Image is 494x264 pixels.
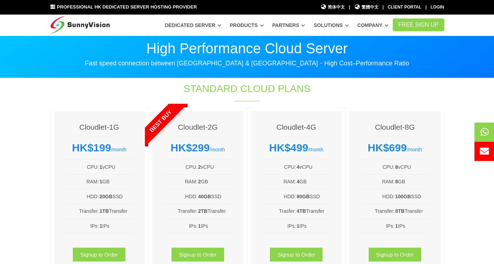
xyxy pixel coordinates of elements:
[270,248,322,262] a: Signup to Order
[262,163,297,171] td: CPU:
[65,141,134,154] div: /month
[99,207,134,215] td: Transfer
[262,141,331,154] div: /month
[170,142,210,153] strong: HK$299
[360,207,395,215] td: Transfer:
[99,223,102,229] b: 1
[65,122,134,132] h4: Cloudlet-1G
[360,222,395,230] td: IPs:
[357,19,389,32] a: Company
[65,207,99,215] td: Transfer:
[297,179,299,184] b: 4
[360,163,395,171] td: CPU:
[369,248,421,262] a: Signup to Order
[395,179,398,184] b: 8
[360,122,430,132] h4: Cloudlet-8G
[65,192,99,201] td: HDD:
[99,222,134,230] td: IPs
[296,163,331,171] td: vCPU
[198,177,233,186] td: GB
[297,208,306,214] b: 4TB
[99,179,102,184] b: 1
[73,248,125,262] a: Signup to Order
[296,207,331,215] td: Transfer
[395,207,430,215] td: Transfer
[431,5,444,10] a: Login
[99,164,102,170] b: 1
[99,192,134,201] td: SSD
[262,177,297,186] td: RAM:
[198,208,207,214] b: 2TB
[360,141,430,154] div: /month
[393,18,444,31] a: FREE Sign Up
[262,122,331,132] h4: Cloudlet-4G
[65,163,99,171] td: CPU:
[262,222,297,230] td: IPs:
[360,192,395,201] td: HDD:
[297,194,310,199] b: 80GB
[163,192,198,201] td: HDD:
[388,5,422,10] a: Client Portal
[50,59,444,68] p: Fast speed connection between [GEOGRAPHIC_DATA] & [GEOGRAPHIC_DATA]・High Cost–Performance Ratio
[395,222,430,230] td: IPs
[131,91,191,151] span: Best Buy
[272,19,305,32] a: Partners
[262,192,297,201] td: HDD:
[425,4,427,11] li: |
[296,177,331,186] td: GB
[172,248,224,262] a: Signup to Order
[395,163,430,171] td: vCPU
[198,194,211,199] b: 40GB
[163,122,233,132] h4: Cloudlet-2G
[163,163,198,171] td: CPU:
[198,164,201,170] b: 2
[349,4,350,11] li: |
[354,4,379,11] a: 繁體中文
[297,223,299,229] b: 1
[163,207,198,215] td: Transfer:
[395,192,430,201] td: SSD
[198,222,233,230] td: IPs
[72,142,111,153] strong: HK$199
[262,207,297,215] td: Trasfer:
[395,177,430,186] td: GB
[163,177,198,186] td: RAM:
[99,177,134,186] td: GB
[269,142,308,153] strong: HK$499
[296,192,331,201] td: SSD
[198,207,233,215] td: Transfer
[395,164,398,170] b: 8
[297,164,299,170] b: 4
[395,194,411,199] b: 100GB
[395,208,405,214] b: 8TB
[198,223,201,229] b: 1
[198,179,201,184] b: 2
[65,222,99,230] td: IPs:
[321,4,345,11] a: 简体中文
[314,19,349,32] a: Solutions
[368,142,407,153] strong: HK$699
[360,177,395,186] td: RAM:
[382,4,384,11] li: |
[395,223,398,229] b: 1
[230,19,264,32] a: Products
[198,163,233,171] td: vCPU
[99,194,113,199] b: 20GB
[57,4,197,10] span: Professional HK Dedicated Server Hosting Provider
[65,177,99,186] td: RAM:
[198,192,233,201] td: SSD
[165,19,221,32] a: Dedicated Server
[296,222,331,230] td: IPs
[50,41,444,55] p: High Performance Cloud Server
[129,82,365,96] h1: Standard Cloud Plans
[163,141,233,154] div: /month
[99,208,109,214] b: 1TB
[99,163,134,171] td: vCPU
[163,222,198,230] td: IPs:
